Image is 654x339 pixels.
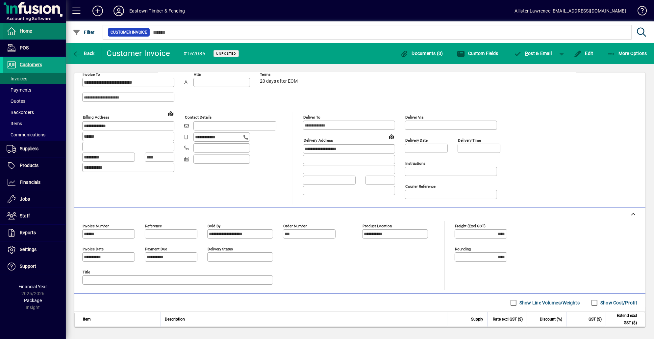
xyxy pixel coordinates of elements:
[405,138,428,143] mat-label: Delivery date
[405,161,425,166] mat-label: Instructions
[20,196,30,202] span: Jobs
[194,72,201,77] mat-label: Attn
[3,40,66,56] a: POS
[471,316,483,323] span: Supply
[599,299,637,306] label: Show Cost/Profit
[606,47,649,59] button: More Options
[260,72,299,77] span: Terms
[455,247,471,251] mat-label: Rounding
[515,6,626,16] div: Allister Lawrence [EMAIL_ADDRESS][DOMAIN_NAME]
[405,184,436,189] mat-label: Courier Reference
[3,129,66,140] a: Communications
[3,225,66,241] a: Reports
[405,115,423,120] mat-label: Deliver via
[540,316,562,323] span: Discount (%)
[216,51,236,56] span: Unposted
[3,241,66,258] a: Settings
[3,84,66,96] a: Payments
[145,224,162,228] mat-label: Reference
[20,28,32,34] span: Home
[3,174,66,191] a: Financials
[493,316,523,323] span: Rate excl GST ($)
[3,191,66,208] a: Jobs
[83,247,104,251] mat-label: Invoice date
[518,299,580,306] label: Show Line Volumes/Weights
[19,284,47,289] span: Financial Year
[20,163,38,168] span: Products
[73,30,95,35] span: Filter
[66,47,102,59] app-page-header-button: Back
[3,23,66,40] a: Home
[511,47,555,59] button: Post & Email
[514,51,552,56] span: ost & Email
[572,47,595,59] button: Edit
[7,132,45,137] span: Communications
[3,107,66,118] a: Backorders
[400,51,443,56] span: Documents (0)
[71,26,96,38] button: Filter
[165,108,176,119] a: View on map
[589,316,602,323] span: GST ($)
[3,141,66,157] a: Suppliers
[71,47,96,59] button: Back
[20,230,36,235] span: Reports
[73,51,95,56] span: Back
[108,5,129,17] button: Profile
[208,247,233,251] mat-label: Delivery status
[208,224,220,228] mat-label: Sold by
[3,118,66,129] a: Items
[111,29,147,36] span: Customer Invoice
[7,121,22,126] span: Items
[20,247,37,252] span: Settings
[184,48,206,59] div: #162036
[87,5,108,17] button: Add
[455,224,486,228] mat-label: Freight (excl GST)
[83,270,90,274] mat-label: Title
[607,51,647,56] span: More Options
[525,51,528,56] span: P
[610,312,637,326] span: Extend excl GST ($)
[20,146,38,151] span: Suppliers
[455,47,500,59] button: Custom Fields
[83,72,100,77] mat-label: Invoice To
[7,110,34,115] span: Backorders
[3,73,66,84] a: Invoices
[20,213,30,218] span: Staff
[165,316,185,323] span: Description
[574,51,593,56] span: Edit
[20,180,40,185] span: Financials
[7,99,25,104] span: Quotes
[260,79,298,84] span: 20 days after EOM
[24,298,42,303] span: Package
[20,62,42,67] span: Customers
[283,224,307,228] mat-label: Order number
[3,157,66,174] a: Products
[83,316,91,323] span: Item
[3,258,66,275] a: Support
[399,47,445,59] button: Documents (0)
[303,115,320,120] mat-label: Deliver To
[107,48,170,59] div: Customer Invoice
[20,45,29,50] span: POS
[3,208,66,224] a: Staff
[83,224,109,228] mat-label: Invoice number
[7,76,27,81] span: Invoices
[7,87,31,93] span: Payments
[633,1,646,23] a: Knowledge Base
[363,224,392,228] mat-label: Product location
[3,96,66,107] a: Quotes
[386,131,397,142] a: View on map
[457,51,498,56] span: Custom Fields
[129,6,185,16] div: Eastown Timber & Fencing
[145,247,167,251] mat-label: Payment due
[20,264,36,269] span: Support
[458,138,481,143] mat-label: Delivery time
